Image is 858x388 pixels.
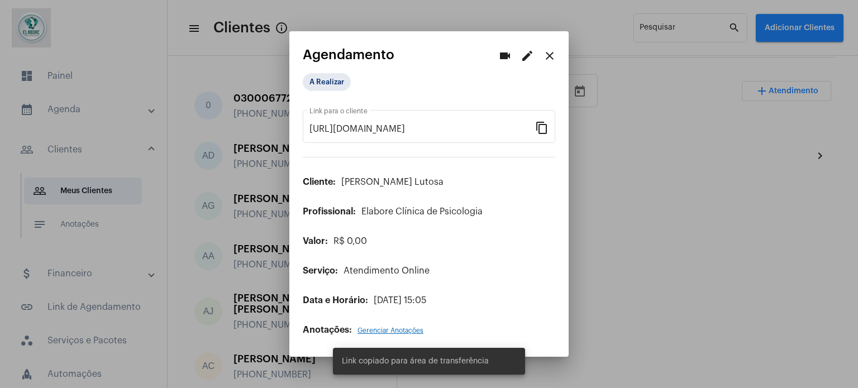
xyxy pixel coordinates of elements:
span: Serviço: [303,266,338,275]
mat-icon: close [543,49,556,63]
span: Agendamento [303,47,394,62]
span: Profissional: [303,207,356,216]
span: Cliente: [303,178,336,186]
span: Atendimento Online [344,266,430,275]
mat-icon: videocam [498,49,512,63]
span: [PERSON_NAME] Lutosa [341,178,444,186]
span: Elabore Clínica de Psicologia [361,207,483,216]
mat-icon: edit [521,49,534,63]
span: [DATE] 15:05 [374,296,426,305]
span: R$ 0,00 [333,237,367,246]
span: Gerenciar Anotações [357,327,423,334]
mat-icon: content_copy [535,121,549,134]
input: Link [309,124,535,134]
span: Data e Horário: [303,296,368,305]
mat-chip: A Realizar [303,73,351,91]
span: Anotações: [303,325,352,334]
span: Valor: [303,237,328,246]
span: Link copiado para área de transferência [342,356,489,367]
